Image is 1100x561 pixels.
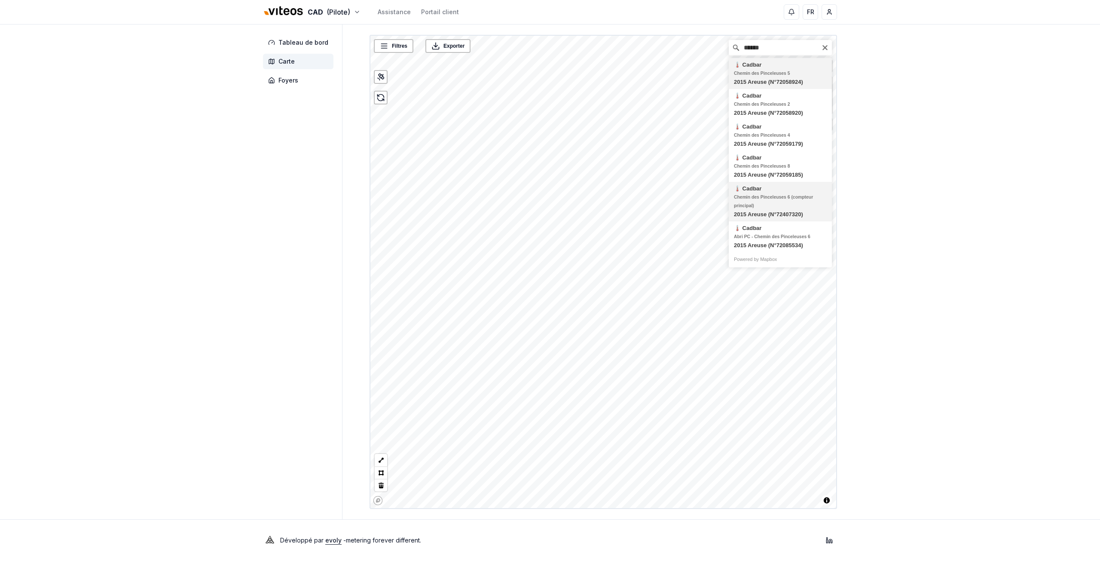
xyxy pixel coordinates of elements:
[734,241,827,250] div: 2015 Areuse (N°72085534)
[280,534,421,546] p: Développé par - metering forever different .
[263,3,361,21] button: CAD(Pilote)
[807,8,814,16] span: FR
[375,454,387,466] button: LineString tool (l)
[443,42,464,50] span: Exporter
[325,536,342,544] a: evoly
[734,162,827,171] div: Chemin des Pinceleuses 8
[278,38,328,47] span: Tableau de bord
[734,109,827,117] div: 2015 Areuse (N°72058920)
[729,40,832,55] input: Chercher
[734,224,827,233] div: 🌡️ Cadbar
[822,495,832,506] button: Toggle attribution
[308,7,323,17] span: CAD
[734,61,827,69] div: 🌡️ Cadbar
[373,496,383,506] a: Mapbox homepage
[734,140,827,148] div: 2015 Areuse (N°72059179)
[263,533,277,547] img: Evoly Logo
[734,78,827,86] div: 2015 Areuse (N°72058924)
[734,257,777,262] a: Powered by Mapbox
[370,36,838,510] canvas: Map
[734,210,827,219] div: 2015 Areuse (N°72407320)
[375,466,387,479] button: Polygon tool (p)
[734,233,827,241] div: Abri PC - Chemin des Pinceleuses 6
[734,153,827,162] div: 🌡️ Cadbar
[263,1,304,21] img: Viteos - CAD Logo
[822,43,828,51] button: Clear
[327,7,350,17] span: (Pilote)
[734,100,827,109] div: Chemin des Pinceleuses 2
[421,8,459,16] a: Portail client
[263,73,337,88] a: Foyers
[278,76,298,85] span: Foyers
[263,35,337,50] a: Tableau de bord
[734,171,827,179] div: 2015 Areuse (N°72059185)
[734,123,827,131] div: 🌡️ Cadbar
[734,131,827,140] div: Chemin des Pinceleuses 4
[375,479,387,491] button: Delete
[378,8,411,16] a: Assistance
[392,42,407,50] span: Filtres
[263,54,337,69] a: Carte
[734,69,827,78] div: Chemin des Pinceleuses 5
[278,57,295,66] span: Carte
[734,92,827,100] div: 🌡️ Cadbar
[803,4,818,20] button: FR
[734,184,827,193] div: 🌡️ Cadbar
[734,193,827,210] div: Chemin des Pinceleuses 6 (compteur principal)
